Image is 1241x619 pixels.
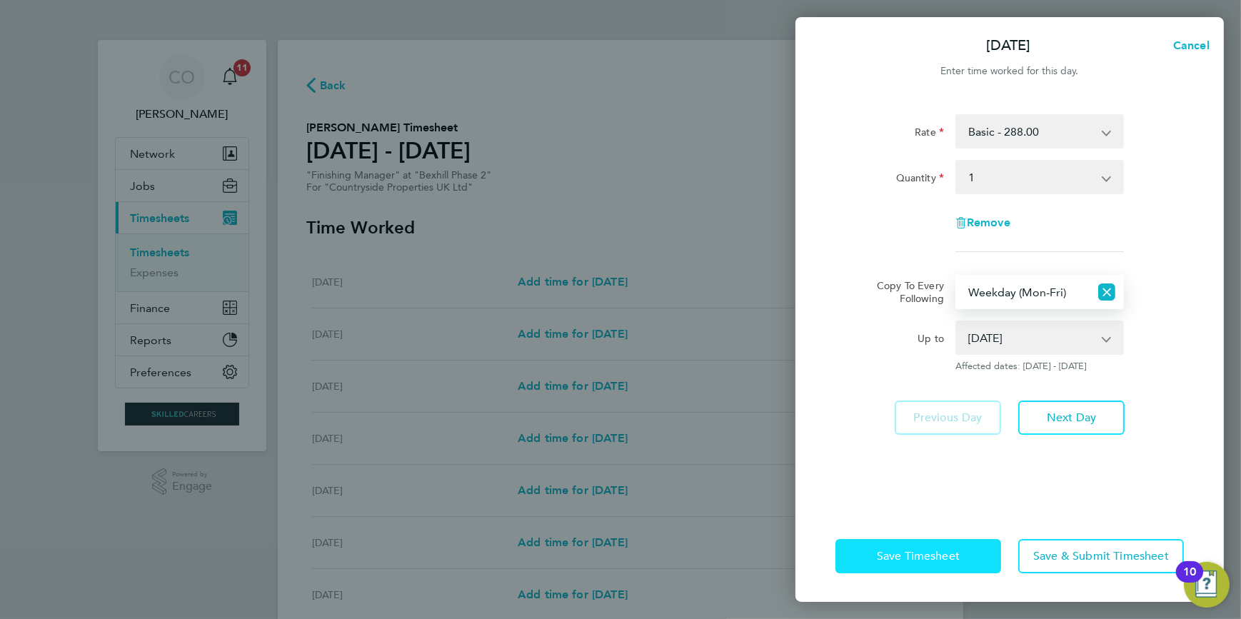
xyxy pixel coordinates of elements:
label: Rate [915,126,944,143]
div: 10 [1183,572,1196,590]
label: Copy To Every Following [865,279,944,305]
button: Save & Submit Timesheet [1018,539,1184,573]
button: Save Timesheet [835,539,1001,573]
button: Open Resource Center, 10 new notifications [1184,562,1230,608]
div: Enter time worked for this day. [795,63,1224,80]
button: Cancel [1150,31,1224,60]
label: Up to [918,332,944,349]
button: Reset selection [1098,276,1115,308]
p: [DATE] [987,36,1031,56]
label: Quantity [896,171,944,188]
span: Save & Submit Timesheet [1033,549,1169,563]
button: Next Day [1018,401,1125,435]
span: Next Day [1047,411,1096,425]
span: Remove [967,216,1010,229]
span: Save Timesheet [877,549,960,563]
button: Remove [955,217,1010,228]
span: Affected dates: [DATE] - [DATE] [955,361,1124,372]
span: Cancel [1169,39,1210,52]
